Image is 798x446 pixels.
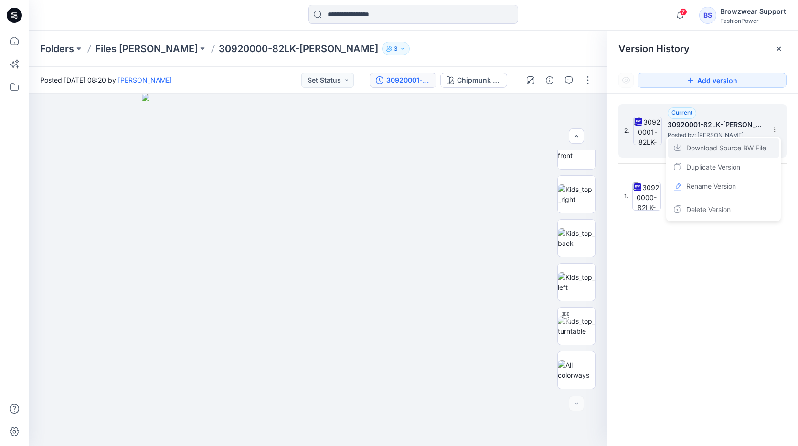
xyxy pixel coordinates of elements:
img: Kids_top_back [558,228,595,248]
button: Chipmunk (as swatch) [440,73,507,88]
button: Add version [638,73,787,88]
div: Browzwear Support [720,6,786,17]
div: Chipmunk (as swatch) [457,75,501,85]
span: Delete Version [686,204,731,215]
div: BS [699,7,716,24]
img: 30920000-82LK-Carmen [632,182,661,211]
a: Files [PERSON_NAME] [95,42,198,55]
img: Kids_top_left [558,272,595,292]
span: 7 [680,8,687,16]
span: 2. [624,127,629,135]
span: Download Source BW File [686,142,766,154]
button: Details [542,73,557,88]
span: Duplicate Version [686,161,740,173]
span: Posted [DATE] 08:20 by [40,75,172,85]
div: 30920001-82LK-Carmen [386,75,430,85]
a: [PERSON_NAME] [118,76,172,84]
span: Rename Version [686,181,736,192]
img: All colorways [558,360,595,380]
button: Show Hidden Versions [618,73,634,88]
p: 30920000-82LK-[PERSON_NAME] [219,42,378,55]
span: Version History [618,43,690,54]
img: Kids_top_right [558,184,595,204]
h5: 30920001-82LK-Carmen [668,119,763,130]
img: 30920001-82LK-Carmen [633,117,662,145]
span: 1. [624,192,628,201]
span: Posted by: Guerline Kamp [668,130,763,140]
button: 3 [382,42,410,55]
img: Kids_top_front [558,140,595,160]
button: Close [775,45,783,53]
a: Folders [40,42,74,55]
div: FashionPower [720,17,786,24]
span: Current [671,109,692,116]
p: 3 [394,43,398,54]
img: eyJhbGciOiJIUzI1NiIsImtpZCI6IjAiLCJzbHQiOiJzZXMiLCJ0eXAiOiJKV1QifQ.eyJkYXRhIjp7InR5cGUiOiJzdG9yYW... [142,94,494,446]
img: Kids_top_turntable [558,316,595,336]
button: 30920001-82LK-[PERSON_NAME] [370,73,436,88]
